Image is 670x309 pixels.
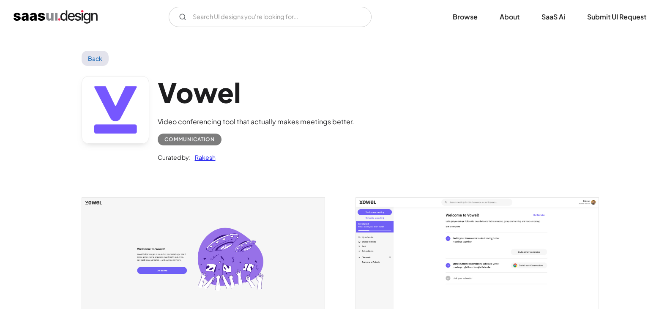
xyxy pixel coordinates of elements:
a: SaaS Ai [531,8,575,26]
div: Communication [164,134,215,145]
div: Curated by: [158,152,191,162]
a: Browse [443,8,488,26]
a: Back [82,51,109,66]
a: Submit UI Request [577,8,656,26]
a: home [14,10,98,24]
h1: Vowel [158,76,354,109]
div: Video conferencing tool that actually makes meetings better. [158,117,354,127]
a: About [490,8,530,26]
form: Email Form [169,7,372,27]
a: Rakesh [191,152,216,162]
input: Search UI designs you're looking for... [169,7,372,27]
